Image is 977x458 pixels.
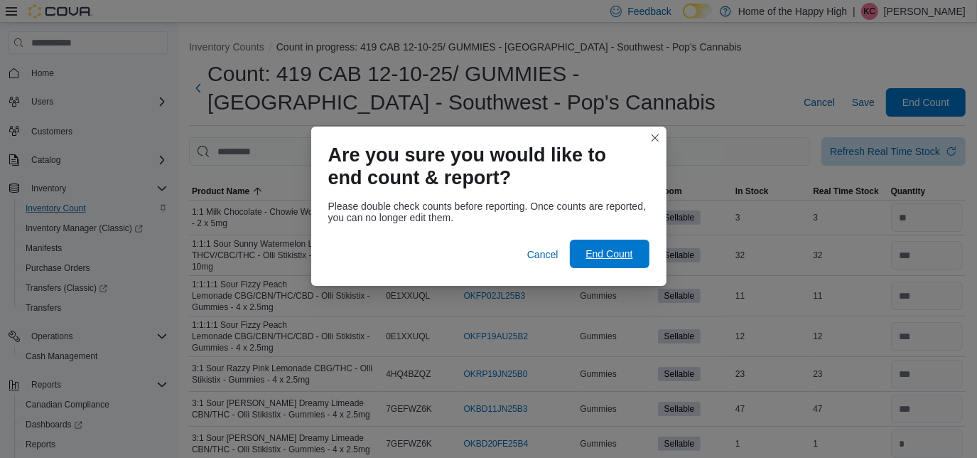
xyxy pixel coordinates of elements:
div: Please double check counts before reporting. Once counts are reported, you can no longer edit them. [328,201,649,223]
button: Cancel [522,240,564,269]
h1: Are you sure you would like to end count & report? [328,144,638,189]
button: Closes this modal window [647,129,664,147]
button: End Count [570,240,649,268]
span: End Count [585,247,632,261]
span: Cancel [527,247,558,262]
